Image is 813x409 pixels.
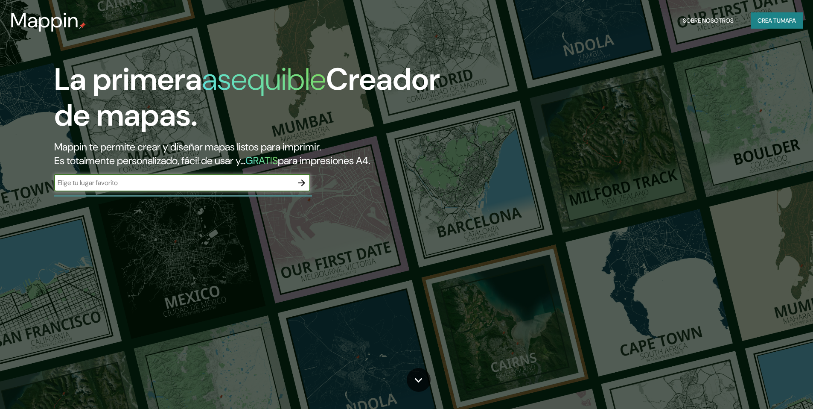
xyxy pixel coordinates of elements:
input: Elige tu lugar favorito [54,178,293,188]
font: Es totalmente personalizado, fácil de usar y... [54,154,245,167]
font: para impresiones A4. [278,154,370,167]
img: pin de mapeo [79,22,86,29]
button: Crea tumapa [751,12,803,29]
font: Crea tu [758,17,781,24]
font: Mappin te permite crear y diseñar mapas listos para imprimir. [54,140,321,153]
font: Creador de mapas. [54,59,440,135]
font: La primera [54,59,202,99]
font: GRATIS [245,154,278,167]
font: asequible [202,59,326,99]
button: Sobre nosotros [679,12,737,29]
font: Mappin [10,7,79,34]
font: mapa [781,17,796,24]
font: Sobre nosotros [683,17,734,24]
